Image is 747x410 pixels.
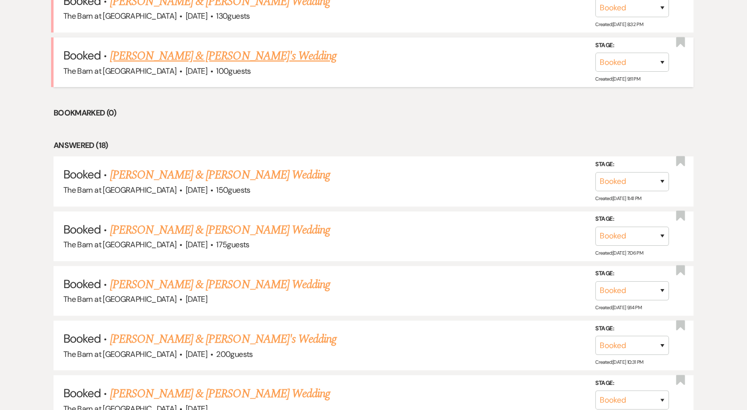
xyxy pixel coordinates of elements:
span: Created: [DATE] 11:41 PM [595,195,641,201]
span: Booked [63,222,101,237]
span: [DATE] [186,294,207,304]
span: The Barn at [GEOGRAPHIC_DATA] [63,294,176,304]
span: Created: [DATE] 9:11 PM [595,76,640,82]
li: Answered (18) [54,139,693,152]
a: [PERSON_NAME] & [PERSON_NAME] Wedding [110,221,330,239]
span: Created: [DATE] 9:14 PM [595,304,641,311]
span: 200 guests [216,349,252,359]
label: Stage: [595,323,669,334]
span: The Barn at [GEOGRAPHIC_DATA] [63,185,176,195]
span: [DATE] [186,11,207,21]
span: Created: [DATE] 10:31 PM [595,359,643,365]
span: Booked [63,276,101,292]
a: [PERSON_NAME] & [PERSON_NAME] Wedding [110,385,330,403]
span: 150 guests [216,185,250,195]
span: [DATE] [186,349,207,359]
span: Booked [63,48,101,63]
a: [PERSON_NAME] & [PERSON_NAME] Wedding [110,276,330,293]
a: [PERSON_NAME] & [PERSON_NAME]'s Wedding [110,330,337,348]
span: Booked [63,331,101,346]
span: 130 guests [216,11,249,21]
span: The Barn at [GEOGRAPHIC_DATA] [63,349,176,359]
span: [DATE] [186,66,207,76]
span: The Barn at [GEOGRAPHIC_DATA] [63,66,176,76]
span: The Barn at [GEOGRAPHIC_DATA] [63,11,176,21]
span: The Barn at [GEOGRAPHIC_DATA] [63,239,176,250]
label: Stage: [595,268,669,279]
label: Stage: [595,159,669,170]
a: [PERSON_NAME] & [PERSON_NAME]'s Wedding [110,47,337,65]
li: Bookmarked (0) [54,107,693,119]
span: Booked [63,167,101,182]
a: [PERSON_NAME] & [PERSON_NAME] Wedding [110,166,330,184]
span: [DATE] [186,239,207,250]
span: 175 guests [216,239,249,250]
span: Created: [DATE] 7:06 PM [595,250,643,256]
label: Stage: [595,378,669,389]
label: Stage: [595,40,669,51]
span: [DATE] [186,185,207,195]
span: Created: [DATE] 8:32 PM [595,21,643,28]
span: Booked [63,385,101,401]
label: Stage: [595,214,669,225]
span: 100 guests [216,66,250,76]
